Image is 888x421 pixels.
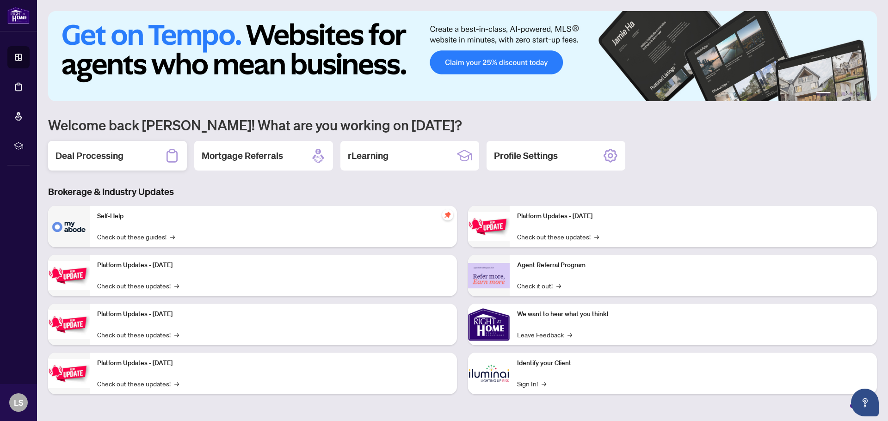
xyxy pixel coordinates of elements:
[494,149,558,162] h2: Profile Settings
[849,92,853,96] button: 4
[97,281,179,291] a: Check out these updates!→
[517,232,599,242] a: Check out these updates!→
[517,281,561,291] a: Check it out!→
[48,359,90,388] img: Platform Updates - July 8, 2025
[468,212,510,241] img: Platform Updates - June 23, 2025
[468,304,510,345] img: We want to hear what you think!
[48,11,877,101] img: Slide 0
[556,281,561,291] span: →
[174,378,179,389] span: →
[55,149,123,162] h2: Deal Processing
[14,396,24,409] span: LS
[48,261,90,290] img: Platform Updates - September 16, 2025
[170,232,175,242] span: →
[517,309,869,319] p: We want to hear what you think!
[348,149,388,162] h2: rLearning
[97,260,450,270] p: Platform Updates - [DATE]
[857,92,860,96] button: 5
[202,149,283,162] h2: Mortgage Referrals
[567,329,572,340] span: →
[174,281,179,291] span: →
[864,92,868,96] button: 6
[48,206,90,247] img: Self-Help
[468,263,510,288] img: Agent Referral Program
[542,378,546,389] span: →
[517,211,869,221] p: Platform Updates - [DATE]
[97,309,450,319] p: Platform Updates - [DATE]
[97,232,175,242] a: Check out these guides!→
[517,329,572,340] a: Leave Feedback→
[97,329,179,340] a: Check out these updates!→
[442,209,453,220] span: pushpin
[834,92,838,96] button: 2
[594,232,599,242] span: →
[842,92,845,96] button: 3
[48,185,877,198] h3: Brokerage & Industry Updates
[7,7,30,24] img: logo
[48,116,877,134] h1: Welcome back [PERSON_NAME]! What are you working on [DATE]?
[517,260,869,270] p: Agent Referral Program
[851,389,879,416] button: Open asap
[97,211,450,221] p: Self-Help
[97,378,179,389] a: Check out these updates!→
[468,353,510,394] img: Identify your Client
[48,310,90,339] img: Platform Updates - July 21, 2025
[517,378,546,389] a: Sign In!→
[517,358,869,368] p: Identify your Client
[816,92,831,96] button: 1
[174,329,179,340] span: →
[97,358,450,368] p: Platform Updates - [DATE]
